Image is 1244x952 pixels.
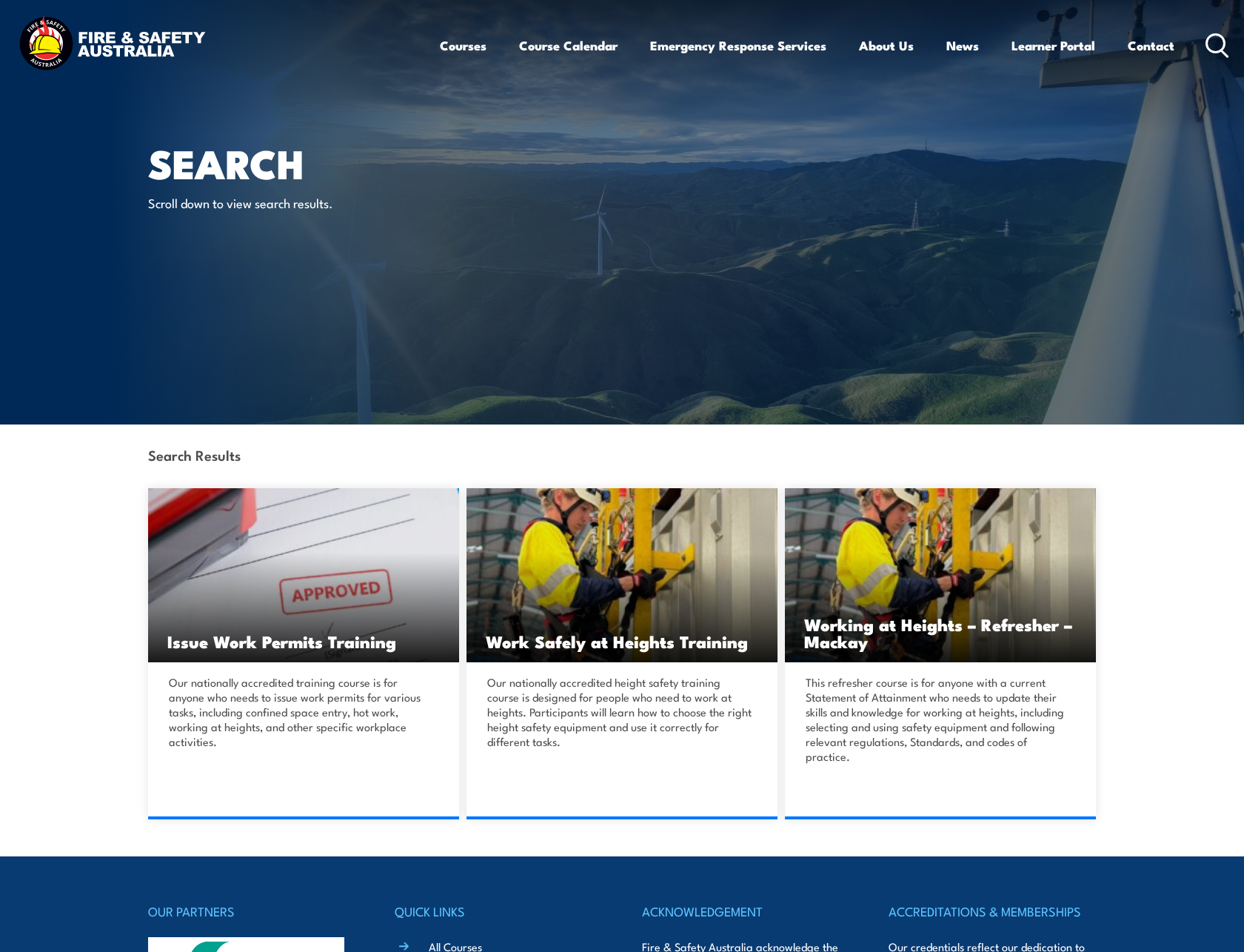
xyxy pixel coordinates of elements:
[859,26,914,65] a: About Us
[148,488,459,662] a: Issue Work Permits Training
[148,194,418,211] p: Scroll down to view search results.
[440,26,486,65] a: Courses
[1011,26,1095,65] a: Learner Portal
[466,488,777,662] a: Work Safely at Heights Training
[650,26,826,65] a: Emergency Response Services
[806,675,1071,764] p: This refresher course is for anyone with a current Statement of Attainment who needs to update th...
[395,901,602,922] h4: QUICK LINKS
[1128,26,1174,65] a: Contact
[785,488,1096,662] a: Working at Heights – Refresher – Mackay
[167,633,440,650] h3: Issue Work Permits Training
[487,675,752,749] p: Our nationally accredited height safety training course is designed for people who need to work a...
[148,145,514,180] h1: Search
[169,675,434,749] p: Our nationally accredited training course is for anyone who needs to issue work permits for vario...
[148,445,241,465] strong: Search Results
[148,901,355,922] h4: OUR PARTNERS
[486,633,758,650] h3: Work Safely at Heights Training
[889,901,1096,922] h4: ACCREDITATIONS & MEMBERSHIPS
[642,901,849,922] h4: ACKNOWLEDGEMENT
[148,488,459,662] img: Issue Work Permits
[946,26,979,65] a: News
[519,26,618,65] a: Course Calendar
[466,488,777,662] img: Work Safely at Heights Training (1)
[785,488,1096,662] img: Work Safely at Heights Training (1)
[804,616,1077,650] h3: Working at Heights – Refresher – Mackay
